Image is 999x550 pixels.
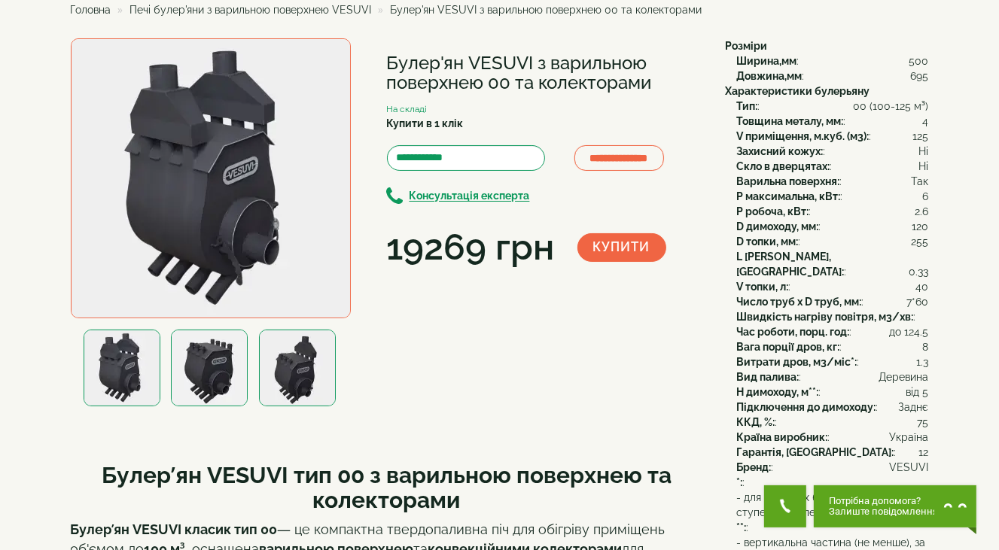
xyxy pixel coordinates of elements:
[737,159,929,174] div: :
[737,219,929,234] div: :
[737,386,819,398] b: H димоходу, м**:
[737,190,841,202] b: P максимальна, кВт:
[906,384,929,400] span: від 5
[737,220,819,232] b: D димоходу, мм:
[923,189,929,204] span: 6
[737,431,828,443] b: Країна виробник:
[737,114,929,129] div: :
[737,309,929,324] div: :
[737,369,929,384] div: :
[915,324,929,339] span: 4.5
[726,85,870,97] b: Характеристики булерьяну
[737,235,799,248] b: D топки, мм:
[912,174,929,189] span: Так
[737,279,929,294] div: :
[737,145,824,157] b: Захисний кожух:
[737,354,929,369] div: :
[890,324,915,339] span: до 12
[84,330,160,406] img: Булер'ян VESUVI з варильною поверхнею 00 та колекторами
[917,354,929,369] span: 1.3
[737,205,809,217] b: P робоча, кВт:
[911,68,929,84] span: 695
[387,222,555,273] div: 19269 грн
[737,430,929,445] div: :
[410,190,530,202] b: Консультація експерта
[737,490,929,520] span: - для цегляних будівель, середнього ступеня утеплення
[737,204,929,219] div: :
[737,281,789,293] b: V топки, л:
[737,461,772,473] b: Бренд:
[737,296,862,308] b: Число труб x D труб, мм:
[737,326,850,338] b: Час роботи, порц. год:
[854,99,929,114] span: 00 (100-125 м³)
[737,445,929,460] div: :
[890,460,929,475] span: VESUVI
[923,339,929,354] span: 8
[737,460,929,475] div: :
[919,159,929,174] span: Ні
[737,251,845,278] b: L [PERSON_NAME], [GEOGRAPHIC_DATA]:
[919,445,929,460] span: 12
[737,189,929,204] div: :
[737,311,914,323] b: Швидкість нагріву повітря, м3/хв:
[909,264,929,279] span: 0.33
[737,384,929,400] div: :
[737,99,929,114] div: :
[879,369,929,384] span: Деревина
[387,104,428,114] small: На складі
[814,485,976,527] button: Chat button
[737,70,803,82] b: Довжина,мм
[387,53,703,93] h1: Булер'ян VESUVI з варильною поверхнею 00 та колекторами
[829,506,938,517] span: Залиште повідомлення
[737,175,840,187] b: Варильна поверхня:
[737,446,894,458] b: Гарантія, [GEOGRAPHIC_DATA]:
[71,38,351,318] img: Булер'ян VESUVI з варильною поверхнею 00 та колекторами
[737,129,929,144] div: :
[737,294,929,309] div: :
[737,174,929,189] div: :
[764,485,806,527] button: Get Call button
[737,416,775,428] b: ККД, %:
[737,160,830,172] b: Скло в дверцятах:
[890,430,929,445] span: Україна
[737,339,929,354] div: :
[71,4,111,16] a: Головна
[829,496,938,506] span: Потрібна допомога?
[71,521,278,537] strong: Булер’ян VESUVI класик тип 00
[130,4,372,16] a: Печі булер'яни з варильною поверхнею VESUVI
[912,219,929,234] span: 120
[737,55,797,67] b: Ширина,мм
[737,475,929,490] div: :
[737,415,929,430] div: :
[391,4,702,16] span: Булер'ян VESUVI з варильною поверхнею 00 та колекторами
[737,144,929,159] div: :
[919,144,929,159] span: Ні
[737,400,929,415] div: :
[737,371,800,383] b: Вид палива:
[737,115,844,127] b: Товщина металу, мм:
[737,324,929,339] div: :
[918,415,929,430] span: 75
[737,490,929,535] div: :
[726,40,768,52] b: Розміри
[923,114,929,129] span: 4
[737,130,870,142] b: V приміщення, м.куб. (м3):
[387,116,464,131] label: Купити в 1 клік
[737,100,758,112] b: Тип:
[737,68,929,84] div: :
[913,129,929,144] span: 125
[171,330,248,406] img: Булер'ян VESUVI з варильною поверхнею 00 та колекторами
[912,234,929,249] span: 255
[102,462,672,513] b: Булер’ян VESUVI тип 00 з варильною поверхнею та колекторами
[577,233,666,262] button: Купити
[899,400,929,415] span: Заднє
[909,53,929,68] span: 500
[737,401,876,413] b: Підключення до димоходу:
[915,204,929,219] span: 2.6
[737,249,929,279] div: :
[737,356,857,368] b: Витрати дров, м3/міс*:
[916,279,929,294] span: 40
